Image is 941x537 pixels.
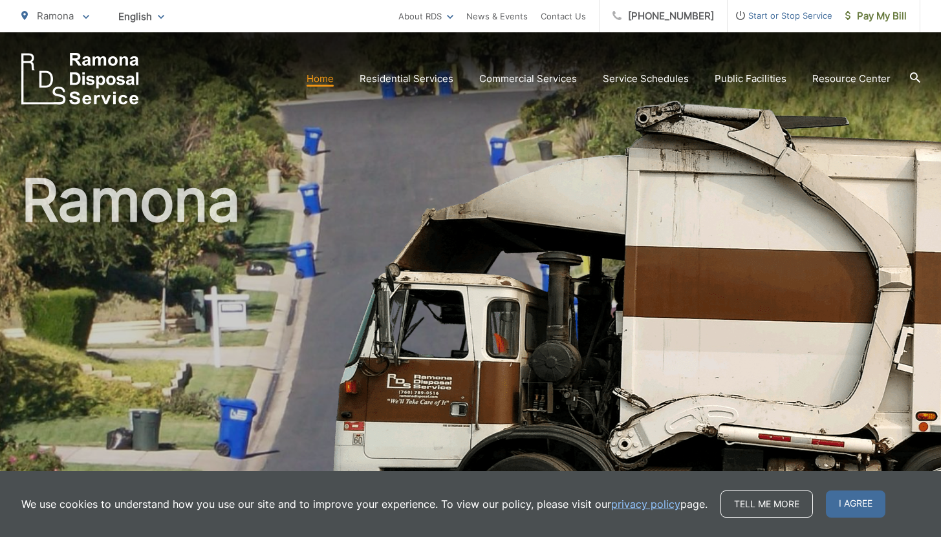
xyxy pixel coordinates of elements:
a: Service Schedules [603,71,689,87]
a: Contact Us [541,8,586,24]
span: I agree [826,490,885,518]
a: News & Events [466,8,528,24]
a: privacy policy [611,496,680,512]
a: Tell me more [720,490,813,518]
a: Commercial Services [479,71,577,87]
a: Home [307,71,334,87]
a: About RDS [398,8,453,24]
span: English [109,5,174,28]
a: Public Facilities [715,71,786,87]
span: Pay My Bill [845,8,907,24]
span: Ramona [37,10,74,22]
a: EDCD logo. Return to the homepage. [21,53,139,105]
p: We use cookies to understand how you use our site and to improve your experience. To view our pol... [21,496,708,512]
a: Residential Services [360,71,453,87]
a: Resource Center [812,71,891,87]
